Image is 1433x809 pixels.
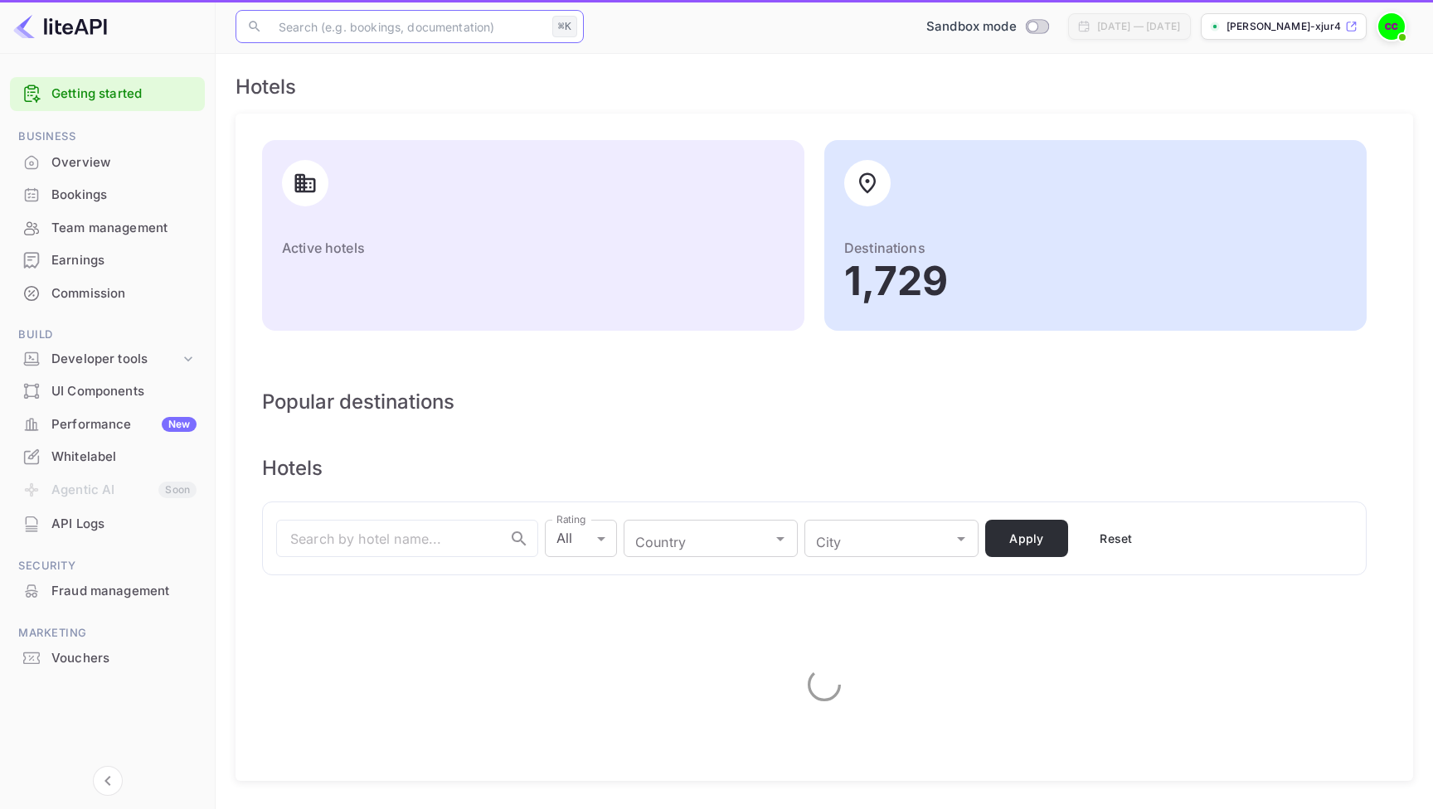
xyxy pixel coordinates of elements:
p: [PERSON_NAME]-xjur4.nui... [1227,19,1342,34]
div: 1,729 [844,258,1347,304]
div: API Logs [51,515,197,534]
div: Bookings [10,179,205,211]
a: UI Components [10,375,205,406]
a: Vouchers [10,642,205,673]
span: Business [10,128,205,146]
a: Commission [10,278,205,308]
img: LiteAPI logo [13,13,107,40]
div: Switch to Production mode [920,17,1055,36]
button: Reset [1075,520,1158,557]
div: ⌘K [552,16,577,37]
div: Popular destinations [262,389,1387,415]
p: Active hotels [282,238,785,258]
a: Fraud management [10,575,205,606]
div: Vouchers [51,649,197,668]
span: Marketing [10,624,205,642]
a: PerformanceNew [10,409,205,439]
div: Getting started [10,77,205,111]
div: Fraud management [51,582,197,601]
div: Overview [10,147,205,179]
a: Getting started [51,85,197,104]
div: Hotels [262,455,323,482]
input: search [277,521,501,556]
img: Charles Chen [1378,13,1405,40]
button: Collapse navigation [93,766,123,796]
button: Apply [985,520,1068,557]
a: Overview [10,147,205,177]
div: Bookings [51,186,197,205]
span: Sandbox mode [926,17,1017,36]
div: Developer tools [51,350,180,369]
div: Commission [10,278,205,310]
h5: Hotels [236,74,296,100]
span: Build [10,326,205,344]
div: Commission [51,284,197,303]
button: Open [950,527,973,550]
div: PerformanceNew [10,409,205,441]
div: Earnings [10,245,205,277]
div: [DATE] — [DATE] [1097,19,1180,34]
button: search [501,521,537,556]
div: All [545,516,663,562]
span: Security [10,557,205,575]
div: Whitelabel [51,448,197,467]
div: Team management [10,212,205,245]
a: Bookings [10,179,205,210]
div: New [162,417,197,432]
a: Team management [10,212,205,243]
a: API Logs [10,508,205,539]
a: Earnings [10,245,205,275]
div: Whitelabel [10,441,205,473]
label: Rating [556,512,586,526]
div: Earnings [51,251,197,270]
div: Vouchers [10,642,205,675]
div: Performance [51,415,197,434]
a: Whitelabel [10,441,205,472]
div: Fraud management [10,575,205,608]
div: Overview [51,153,197,172]
p: Destinations [844,238,1347,258]
div: Team management [51,219,197,238]
div: Developer tools [10,345,205,374]
div: UI Components [10,375,205,408]
input: Search (e.g. bookings, documentation) [269,10,546,43]
div: UI Components [51,382,197,401]
div: API Logs [10,508,205,540]
button: Open [769,527,792,550]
